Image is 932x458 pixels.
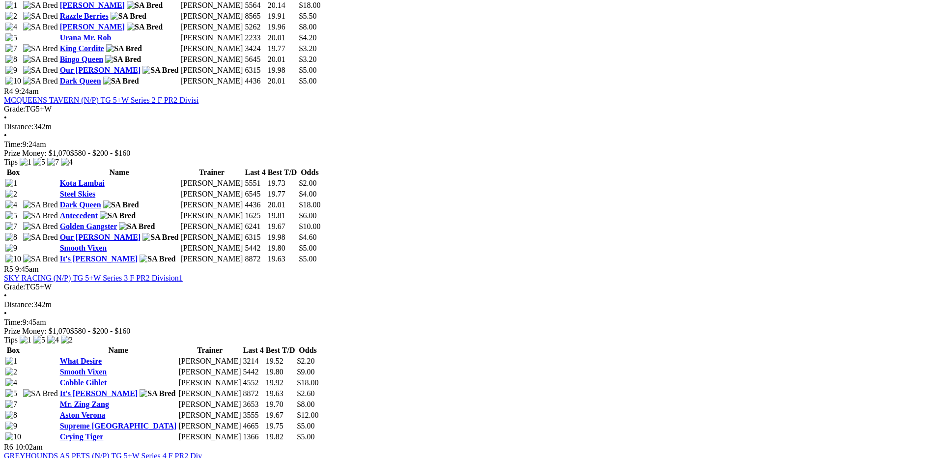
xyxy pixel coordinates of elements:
img: SA Bred [127,23,163,31]
td: 4436 [244,76,266,86]
span: R5 [4,265,13,273]
img: SA Bred [23,66,58,75]
img: 4 [5,200,17,209]
img: SA Bred [23,55,58,64]
td: 20.01 [267,55,298,64]
img: 2 [5,12,17,21]
a: What Desire [60,357,102,365]
td: [PERSON_NAME] [178,400,241,409]
td: 20.01 [267,76,298,86]
th: Odds [297,345,319,355]
td: 19.63 [267,254,298,264]
td: 19.63 [265,389,296,399]
td: [PERSON_NAME] [180,254,243,264]
div: 9:24am [4,140,928,149]
span: Tips [4,336,18,344]
img: 4 [61,158,73,167]
td: 19.92 [265,378,296,388]
img: 5 [5,389,17,398]
a: Mr. Zing Zang [60,400,109,408]
span: $2.20 [297,357,315,365]
span: $5.00 [299,244,316,252]
a: Kota Lambai [60,179,105,187]
span: $9.00 [297,368,315,376]
a: Bingo Queen [60,55,103,63]
td: 19.80 [265,367,296,377]
td: 19.67 [267,222,298,231]
img: 9 [5,244,17,253]
span: 10:02am [15,443,43,451]
td: 19.73 [267,178,298,188]
td: [PERSON_NAME] [180,232,243,242]
td: [PERSON_NAME] [180,211,243,221]
span: $2.60 [297,389,315,398]
img: SA Bred [23,211,58,220]
span: Distance: [4,122,33,131]
span: $18.00 [299,1,320,9]
td: 19.82 [265,432,296,442]
td: 8565 [244,11,266,21]
img: SA Bred [23,233,58,242]
span: $4.20 [299,33,316,42]
span: • [4,309,7,317]
span: R4 [4,87,13,95]
img: SA Bred [100,211,136,220]
span: $5.00 [299,255,316,263]
div: 342m [4,122,928,131]
td: 19.80 [267,243,298,253]
img: SA Bred [23,222,58,231]
th: Trainer [180,168,243,177]
td: 5551 [244,178,266,188]
td: 19.70 [265,400,296,409]
td: [PERSON_NAME] [178,410,241,420]
a: SKY RACING (N/P) TG 5+W Series 3 F PR2 Division1 [4,274,183,282]
td: 6241 [244,222,266,231]
span: $5.00 [299,66,316,74]
td: [PERSON_NAME] [180,189,243,199]
img: 7 [5,44,17,53]
img: SA Bred [127,1,163,10]
img: 4 [5,23,17,31]
img: SA Bred [103,77,139,86]
td: [PERSON_NAME] [180,76,243,86]
img: 2 [5,190,17,199]
img: 9 [5,422,17,430]
img: 9 [5,66,17,75]
a: Crying Tiger [60,432,104,441]
a: Steel Skies [60,190,95,198]
div: 9:45am [4,318,928,327]
a: It's [PERSON_NAME] [60,255,138,263]
td: 19.75 [265,421,296,431]
span: $8.00 [299,23,316,31]
td: 8872 [244,254,266,264]
span: 9:24am [15,87,39,95]
a: Supreme [GEOGRAPHIC_DATA] [60,422,177,430]
span: Grade: [4,105,26,113]
span: $5.00 [299,77,316,85]
img: SA Bred [105,55,141,64]
td: [PERSON_NAME] [178,367,241,377]
img: SA Bred [23,200,58,209]
td: 19.96 [267,22,298,32]
img: 1 [5,1,17,10]
img: SA Bred [106,44,142,53]
a: King Cordite [60,44,104,53]
span: $580 - $200 - $160 [70,149,131,157]
span: $3.20 [299,44,316,53]
td: 4665 [243,421,264,431]
div: 342m [4,300,928,309]
th: Best T/D [265,345,296,355]
img: 10 [5,255,21,263]
th: Last 4 [243,345,264,355]
td: 1366 [243,432,264,442]
a: Dark Queen [60,77,101,85]
span: $5.00 [297,432,315,441]
td: 2233 [244,33,266,43]
img: 8 [5,411,17,420]
td: 5645 [244,55,266,64]
td: 19.98 [267,65,298,75]
td: [PERSON_NAME] [178,378,241,388]
img: 5 [5,211,17,220]
img: SA Bred [23,77,58,86]
div: TG5+W [4,283,928,291]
